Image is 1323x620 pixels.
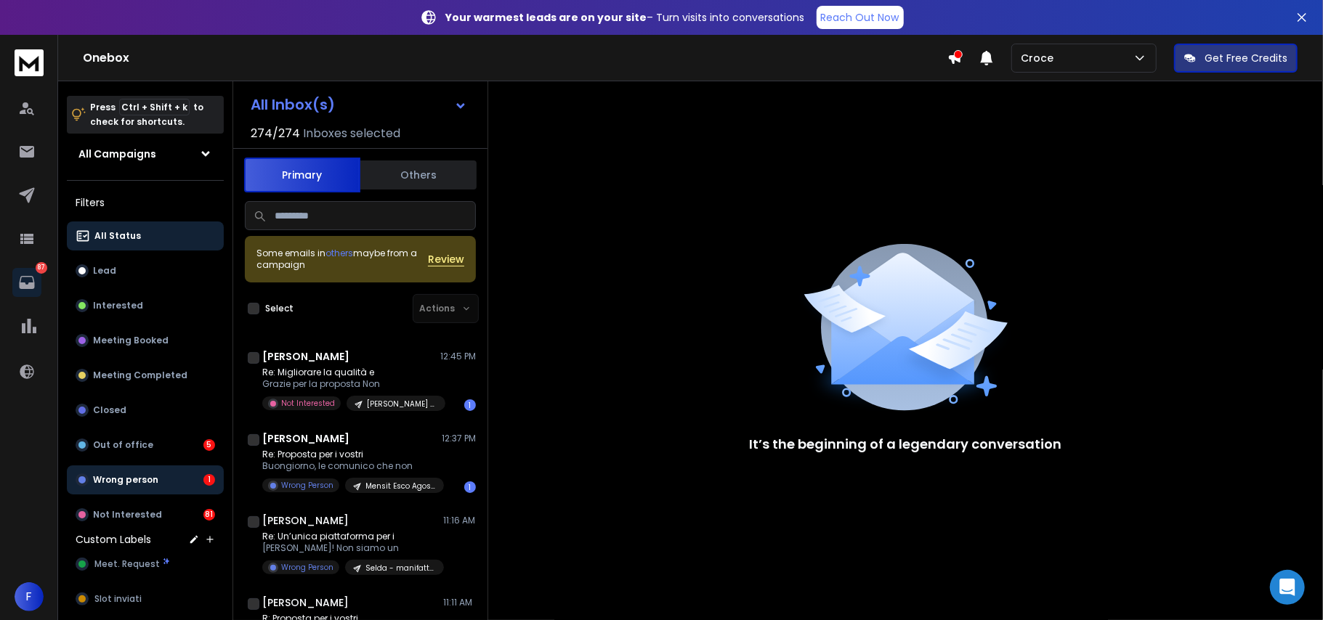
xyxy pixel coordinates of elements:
h1: All Inbox(s) [251,97,335,112]
p: All Status [94,230,141,242]
div: 1 [464,399,476,411]
button: F [15,582,44,611]
p: Re: Proposta per i vostri [262,449,437,460]
button: Meeting Booked [67,326,224,355]
h3: Custom Labels [76,532,151,547]
h1: [PERSON_NAME] [262,513,349,528]
p: Reach Out Now [821,10,899,25]
a: Reach Out Now [817,6,904,29]
h1: [PERSON_NAME] [262,349,349,364]
span: Ctrl + Shift + k [119,99,190,115]
p: [PERSON_NAME]! Non siamo un [262,542,437,554]
p: Closed [93,404,126,416]
h3: Inboxes selected [303,125,400,142]
button: Review [428,252,464,266]
p: Wrong Person [281,480,333,491]
p: Wrong Person [281,562,333,573]
div: 81 [203,509,215,521]
strong: Your warmest leads are on your site [446,10,647,25]
button: Out of office5 [67,431,224,460]
span: Slot inviati [94,593,142,605]
p: 12:45 PM [440,351,476,362]
p: Buongiorno, le comunico che non [262,460,437,472]
h3: Filters [67,192,224,213]
h1: [PERSON_NAME] [262,431,349,446]
button: Primary [244,158,360,192]
button: All Inbox(s) [239,90,479,119]
span: others [325,247,353,259]
button: Slot inviati [67,584,224,613]
p: Press to check for shortcuts. [90,100,203,129]
p: Lead [93,265,116,277]
p: Interested [93,300,143,311]
h1: [PERSON_NAME] [262,595,349,610]
button: Meet. Request [67,550,224,579]
div: Some emails in maybe from a campaign [256,248,428,271]
p: 12:37 PM [442,433,476,444]
p: Grazie per la proposta Non [262,378,437,390]
p: Re: Migliorare la qualità e [262,367,437,378]
div: 5 [203,439,215,451]
div: Open Intercom Messenger [1270,570,1305,605]
button: All Campaigns [67,139,224,168]
span: 274 / 274 [251,125,300,142]
p: Meeting Booked [93,335,169,346]
button: Meeting Completed [67,361,224,390]
p: Out of office [93,439,153,451]
p: Not Interested [93,509,162,521]
img: logo [15,49,44,76]
p: – Turn visits into conversations [446,10,805,25]
button: Closed [67,396,224,425]
button: Wrong person1 [67,465,224,494]
button: All Status [67,221,224,250]
span: Meet. Request [94,558,160,570]
p: Selda - manifatturiero [365,563,435,574]
button: Others [360,159,477,191]
a: 87 [12,268,41,297]
h1: Onebox [83,49,947,67]
p: It’s the beginning of a legendary conversation [750,434,1062,454]
button: Get Free Credits [1174,44,1298,73]
button: Interested [67,291,224,320]
div: 1 [203,474,215,486]
p: Get Free Credits [1205,51,1287,65]
div: 1 [464,481,476,493]
button: Lead [67,256,224,285]
label: Select [265,303,294,314]
p: Mensit Esco Agosto [365,481,435,491]
h1: All Campaigns [78,147,156,161]
p: 87 [36,262,47,274]
p: [PERSON_NAME] Gesi - agosto [367,399,437,409]
p: 11:11 AM [443,597,476,608]
p: Not Interested [281,398,335,409]
p: Re: Un’unica piattaforma per i [262,531,437,542]
button: Not Interested81 [67,500,224,529]
p: Croce [1021,51,1059,65]
p: Meeting Completed [93,370,187,381]
p: 11:16 AM [443,515,476,526]
p: Wrong person [93,474,158,486]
